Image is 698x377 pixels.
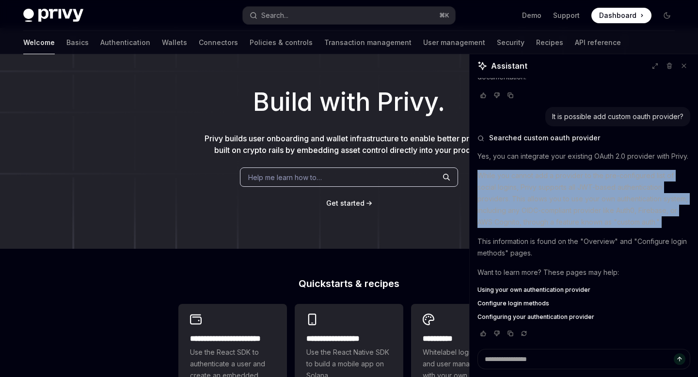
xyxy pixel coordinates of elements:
[205,134,494,155] span: Privy builds user onboarding and wallet infrastructure to enable better products built on crypto ...
[261,10,288,21] div: Search...
[477,300,549,307] span: Configure login methods
[536,31,563,54] a: Recipes
[553,11,580,20] a: Support
[477,236,690,259] p: This information is found on the "Overview" and "Configure login methods" pages.
[326,198,365,208] a: Get started
[575,31,621,54] a: API reference
[674,353,685,365] button: Send message
[324,31,412,54] a: Transaction management
[477,151,690,162] p: Yes, you can integrate your existing OAuth 2.0 provider with Privy.
[199,31,238,54] a: Connectors
[477,267,690,278] p: Want to learn more? These pages may help:
[477,313,690,321] a: Configuring your authentication provider
[16,83,682,121] h1: Build with Privy.
[439,12,449,19] span: ⌘ K
[477,286,590,294] span: Using your own authentication provider
[162,31,187,54] a: Wallets
[599,11,636,20] span: Dashboard
[477,286,690,294] a: Using your own authentication provider
[243,7,455,24] button: Search...⌘K
[66,31,89,54] a: Basics
[250,31,313,54] a: Policies & controls
[497,31,524,54] a: Security
[659,8,675,23] button: Toggle dark mode
[477,300,690,307] a: Configure login methods
[100,31,150,54] a: Authentication
[23,31,55,54] a: Welcome
[477,313,594,321] span: Configuring your authentication provider
[489,133,600,143] span: Searched custom oauth provider
[326,199,365,207] span: Get started
[522,11,541,20] a: Demo
[423,31,485,54] a: User management
[477,170,690,228] p: While you cannot add a provider to the pre-configured list of social logins, Privy supports all J...
[491,60,527,72] span: Assistant
[248,172,322,182] span: Help me learn how to…
[552,112,683,121] div: It is possible add custom oauth provider?
[178,279,520,288] h2: Quickstarts & recipes
[477,133,690,143] button: Searched custom oauth provider
[23,9,83,22] img: dark logo
[591,8,651,23] a: Dashboard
